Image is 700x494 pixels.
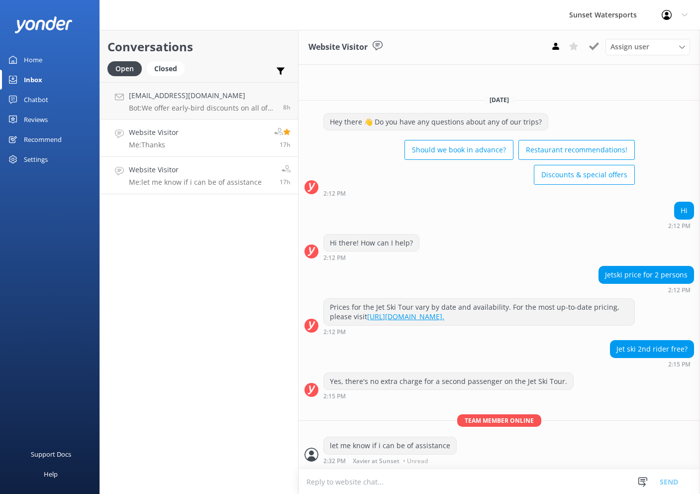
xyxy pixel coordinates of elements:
div: Assign User [605,39,690,55]
h3: Website Visitor [308,41,368,54]
strong: 2:12 PM [668,287,691,293]
span: [DATE] [484,96,515,104]
span: Team member online [457,414,541,427]
a: Open [107,63,147,74]
strong: 2:12 PM [668,223,691,229]
div: 01:15pm 15-Aug-2025 (UTC -05:00) America/Cancun [323,392,574,399]
h2: Conversations [107,37,291,56]
span: 01:58pm 15-Aug-2025 (UTC -05:00) America/Cancun [280,140,291,149]
strong: 2:15 PM [668,362,691,368]
div: 01:15pm 15-Aug-2025 (UTC -05:00) America/Cancun [610,361,694,368]
div: 01:12pm 15-Aug-2025 (UTC -05:00) America/Cancun [599,286,694,293]
p: Bot: We offer early-bird discounts on all of our morning trips. When you book direct, we guarante... [129,104,276,113]
h4: [EMAIL_ADDRESS][DOMAIN_NAME] [129,90,276,101]
div: Jetski price for 2 persons [599,266,694,283]
div: 01:32pm 15-Aug-2025 (UTC -05:00) America/Cancun [323,457,457,464]
div: Chatbot [24,90,48,110]
div: 01:12pm 15-Aug-2025 (UTC -05:00) America/Cancun [668,222,694,229]
h4: Website Visitor [129,127,179,138]
a: [EMAIL_ADDRESS][DOMAIN_NAME]Bot:We offer early-bird discounts on all of our morning trips. When y... [100,82,298,120]
span: 10:23pm 15-Aug-2025 (UTC -05:00) America/Cancun [283,103,291,112]
a: Closed [147,63,190,74]
strong: 2:32 PM [323,458,346,464]
div: Open [107,61,142,76]
strong: 2:12 PM [323,255,346,261]
img: yonder-white-logo.png [15,16,72,33]
div: Recommend [24,129,62,149]
div: Reviews [24,110,48,129]
a: Website VisitorMe:let me know if i can be of assistance17h [100,157,298,194]
button: Discounts & special offers [534,165,635,185]
div: Inbox [24,70,42,90]
div: Closed [147,61,185,76]
button: Should we book in advance? [404,140,513,160]
div: 01:12pm 15-Aug-2025 (UTC -05:00) America/Cancun [323,254,419,261]
div: Jet ski 2nd rider free? [610,341,694,358]
div: Hi [675,202,694,219]
div: Hey there 👋 Do you have any questions about any of our trips? [324,114,548,130]
div: let me know if i can be of assistance [324,437,456,454]
span: 01:32pm 15-Aug-2025 (UTC -05:00) America/Cancun [280,178,291,186]
span: • Unread [403,458,428,464]
p: Me: Thanks [129,140,179,149]
div: Settings [24,149,48,169]
div: Support Docs [31,444,71,464]
div: Help [44,464,58,484]
h4: Website Visitor [129,164,262,175]
div: Home [24,50,42,70]
a: [URL][DOMAIN_NAME]. [367,312,444,321]
span: Xavier at Sunset [353,458,400,464]
a: Website VisitorMe:Thanks17h [100,120,298,157]
strong: 2:12 PM [323,329,346,335]
div: 01:12pm 15-Aug-2025 (UTC -05:00) America/Cancun [323,190,635,197]
button: Restaurant recommendations! [518,140,635,160]
div: 01:12pm 15-Aug-2025 (UTC -05:00) America/Cancun [323,328,635,335]
div: Hi there! How can I help? [324,235,419,251]
span: Assign user [610,41,649,52]
strong: 2:15 PM [323,393,346,399]
strong: 2:12 PM [323,191,346,197]
p: Me: let me know if i can be of assistance [129,178,262,187]
div: Yes, there's no extra charge for a second passenger on the Jet Ski Tour. [324,373,573,390]
div: Prices for the Jet Ski Tour vary by date and availability. For the most up-to-date pricing, pleas... [324,299,634,325]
